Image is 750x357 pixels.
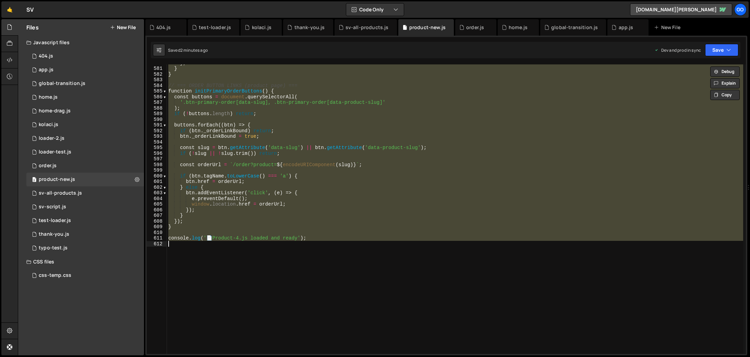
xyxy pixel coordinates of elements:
div: 607 [147,213,167,219]
div: product-new.js [409,24,446,31]
div: 14248/38037.css [26,269,144,282]
div: 14248/46532.js [26,49,144,63]
div: order.js [39,163,57,169]
div: 610 [147,230,167,236]
div: typo-test.js [39,245,68,251]
div: home.js [39,94,58,100]
button: Explain [710,78,740,88]
div: 404.js [39,53,53,59]
div: 2 minutes ago [180,47,208,53]
div: 591 [147,122,167,128]
div: 14248/40457.js [26,104,144,118]
div: 600 [147,173,167,179]
div: css-temp.css [39,272,71,279]
div: 581 [147,66,167,72]
div: 604 [147,196,167,202]
button: Debug [710,66,740,77]
div: loader-2.js [39,135,64,141]
div: home-drag.js [39,108,71,114]
div: test-loader.js [39,218,71,224]
div: 609 [147,224,167,230]
div: 584 [147,83,167,89]
div: 605 [147,201,167,207]
div: 14248/46529.js [26,214,144,227]
button: New File [110,25,136,30]
div: 599 [147,168,167,173]
div: sv-all-products.js [39,190,82,196]
div: 606 [147,207,167,213]
span: 2 [32,177,36,183]
div: New File [654,24,683,31]
a: go [734,3,747,16]
div: 589 [147,111,167,117]
div: 14248/41299.js [26,159,144,173]
div: 14248/36682.js [26,186,144,200]
div: 14248/42526.js [26,132,144,145]
div: 593 [147,134,167,139]
div: 601 [147,179,167,185]
button: Copy [710,90,740,100]
a: [DOMAIN_NAME][PERSON_NAME] [630,3,732,16]
div: sv-all-products.js [346,24,389,31]
div: 608 [147,219,167,224]
h2: Files [26,24,39,31]
div: kolaci.js [39,122,58,128]
div: Dev and prod in sync [654,47,701,53]
div: Saved [168,47,208,53]
div: 585 [147,88,167,94]
div: app.js [619,24,633,31]
div: product-new.js [39,176,75,183]
div: 14248/36561.js [26,200,144,214]
div: 404.js [156,24,171,31]
div: 602 [147,185,167,190]
div: 597 [147,156,167,162]
div: 14248/42454.js [26,145,144,159]
div: 587 [147,100,167,106]
button: Code Only [346,3,404,16]
div: CSS files [18,255,144,269]
div: sv-script.js [39,204,66,210]
div: order.js [466,24,484,31]
a: 🤙 [1,1,18,18]
div: 14248/41685.js [26,77,144,90]
div: app.js [39,67,53,73]
div: 592 [147,128,167,134]
div: 590 [147,117,167,123]
div: 582 [147,72,167,77]
div: 612 [147,241,167,247]
div: 586 [147,94,167,100]
div: global-transition.js [39,81,85,87]
div: 598 [147,162,167,168]
div: home.js [509,24,528,31]
div: thank-you.js [39,231,69,237]
div: 14248/42099.js [26,227,144,241]
div: 14248/38152.js [26,63,144,77]
div: loader-test.js [39,149,71,155]
div: 594 [147,139,167,145]
div: global-transition.js [551,24,598,31]
button: Save [705,44,738,56]
div: 611 [147,235,167,241]
div: test-loader.js [199,24,231,31]
div: 14248/38890.js [26,90,144,104]
div: SV [26,5,34,14]
div: kolaci.js [252,24,271,31]
div: 583 [147,77,167,83]
div: 603 [147,190,167,196]
div: 14248/43355.js [26,241,144,255]
div: 596 [147,151,167,157]
div: Javascript files [18,36,144,49]
div: 595 [147,145,167,151]
div: thank-you.js [294,24,325,31]
div: 588 [147,106,167,111]
div: 14248/39945.js [26,173,144,186]
div: 14248/45841.js [26,118,144,132]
